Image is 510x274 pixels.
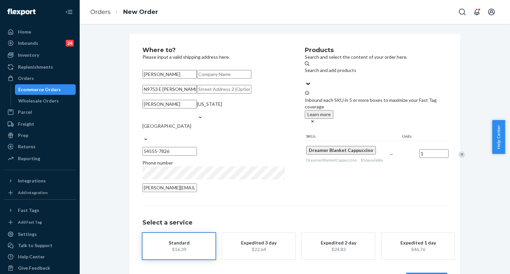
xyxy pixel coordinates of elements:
[18,219,42,225] div: Add Fast Tag
[18,121,34,127] div: Freight
[419,149,449,158] input: Quantity
[18,98,59,104] div: Wholesale Orders
[18,29,31,35] div: Home
[4,107,76,117] a: Parcel
[492,120,505,154] button: Help Center
[4,189,76,197] a: Add Integration
[4,175,76,186] button: Integrations
[18,52,39,58] div: Inventory
[18,64,53,70] div: Replenishments
[15,96,76,106] a: Wholesale Orders
[470,5,483,19] button: Open notifications
[4,205,76,216] button: Fast Tags
[459,151,465,158] div: Remove Item
[391,240,445,246] div: Expedited 1 day
[306,146,376,155] button: Dreamer Blanket Cappuccino
[382,233,455,259] button: Expedited 1 day$46.76
[85,2,163,22] ol: breadcrumbs
[302,233,375,259] button: Expedited 2 day$24.83
[18,242,52,249] div: Talk to Support
[18,132,28,139] div: Prep
[66,40,74,46] div: 24
[142,160,173,166] span: Phone number
[18,231,37,238] div: Settings
[18,40,38,46] div: Inbounds
[4,141,76,152] a: Returns
[305,110,333,119] button: Learn more
[456,5,469,19] button: Open Search Box
[310,119,315,125] button: close
[142,233,215,259] button: Standard$16.39
[4,73,76,84] a: Orders
[4,50,76,60] a: Inventory
[305,67,356,74] div: Search and add products
[305,47,447,54] h2: Products
[18,207,39,214] div: Fast Tags
[142,85,197,94] input: Street Address
[18,109,32,115] div: Parcel
[142,123,191,129] div: [GEOGRAPHIC_DATA]
[305,133,401,140] div: SKUs
[197,101,222,107] div: [US_STATE]
[15,84,76,95] a: Ecommerce Orders
[142,220,447,226] h1: Select a service
[389,152,393,157] span: —
[7,9,36,15] img: Flexport logo
[305,74,305,80] input: Search and add products
[222,233,295,259] button: Expedited 3 day$22.64
[18,143,36,150] div: Returns
[4,153,76,164] a: Reporting
[152,240,206,246] div: Standard
[4,251,76,262] a: Help Center
[232,246,285,253] div: $22.64
[18,190,47,195] div: Add Integration
[305,90,447,125] div: Inbound each SKU in 5 or more boxes to maximize your Fast Tag coverage
[4,130,76,141] a: Prep
[4,263,76,273] button: Give Feedback
[232,240,285,246] div: Expedited 3 day
[306,158,357,163] span: DreamerBlanketCappuccino
[62,5,76,19] button: Close Navigation
[123,8,158,16] a: New Order
[142,70,197,79] input: First & Last Name
[401,133,431,140] div: Units
[312,246,365,253] div: $24.83
[90,8,111,16] a: Orders
[305,54,447,60] p: Search and select the content of your order here.
[485,5,498,19] button: Open account menu
[4,240,76,251] a: Talk to Support
[4,218,76,226] a: Add Fast Tag
[18,155,40,162] div: Reporting
[4,229,76,240] a: Settings
[18,265,50,271] div: Give Feedback
[312,240,365,246] div: Expedited 2 day
[4,119,76,129] a: Freight
[18,253,45,260] div: Help Center
[142,147,197,156] input: ZIP Code
[18,86,61,93] div: Ecommerce Orders
[197,85,251,94] input: Street Address 2 (Optional)
[18,177,46,184] div: Integrations
[309,147,373,153] span: Dreamer Blanket Cappuccino
[142,183,197,192] input: Email (Only Required for International)
[4,27,76,37] a: Home
[152,246,206,253] div: $16.39
[197,107,198,114] input: [US_STATE]
[391,246,445,253] div: $46.76
[142,100,197,108] input: City
[142,54,285,60] p: Please input a valid shipping address here.
[142,47,285,54] h2: Where to?
[197,70,251,79] input: Company Name
[142,129,143,136] input: [GEOGRAPHIC_DATA]
[4,62,76,72] a: Replenishments
[18,75,34,82] div: Orders
[4,38,76,48] a: Inbounds24
[361,158,383,163] span: 856 available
